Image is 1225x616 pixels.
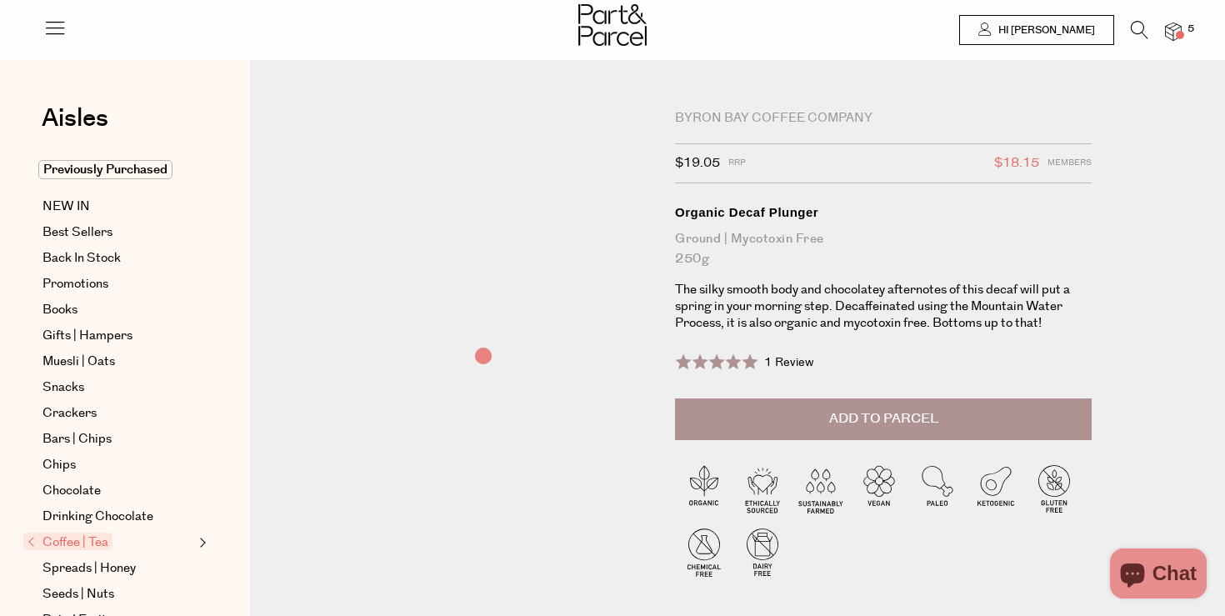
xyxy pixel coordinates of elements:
a: Seeds | Nuts [42,584,194,604]
a: NEW IN [42,197,194,217]
img: P_P-ICONS-Live_Bec_V11_Paleo.svg [908,459,967,518]
div: Byron Bay Coffee Company [675,110,1092,127]
span: $19.05 [675,153,720,174]
a: Gifts | Hampers [42,326,194,346]
span: Promotions [42,274,108,294]
a: Chips [42,455,194,475]
span: Best Sellers [42,223,112,243]
button: Add to Parcel [675,398,1092,440]
img: P_P-ICONS-Live_Bec_V11_Ketogenic.svg [967,459,1025,518]
span: Chocolate [42,481,101,501]
button: Expand/Collapse Coffee | Tea [195,533,207,553]
span: RRP [728,153,746,174]
span: Seeds | Nuts [42,584,114,604]
a: Snacks [42,378,194,398]
span: $18.15 [994,153,1039,174]
a: Muesli | Oats [42,352,194,372]
span: Members [1047,153,1092,174]
div: Ground | Mycotoxin Free 250g [675,229,1092,269]
img: P_P-ICONS-Live_Bec_V11_Dairy_Free.svg [733,523,792,581]
span: Crackers [42,403,97,423]
img: P_P-ICONS-Live_Bec_V11_Gluten_Free.svg [1025,459,1083,518]
span: Hi [PERSON_NAME] [994,23,1095,38]
img: P_P-ICONS-Live_Bec_V11_Sustainable_Farmed.svg [792,459,850,518]
span: Snacks [42,378,84,398]
span: Drinking Chocolate [42,507,153,527]
span: Aisles [42,100,108,137]
a: Hi [PERSON_NAME] [959,15,1114,45]
a: Chocolate [42,481,194,501]
a: Coffee | Tea [27,533,194,553]
span: Bars | Chips [42,429,112,449]
span: Coffee | Tea [23,533,112,550]
inbox-online-store-chat: Shopify online store chat [1105,548,1212,603]
span: Muesli | Oats [42,352,115,372]
a: Drinking Chocolate [42,507,194,527]
a: Bars | Chips [42,429,194,449]
span: 1 Review [764,354,814,371]
a: Books [42,300,194,320]
span: NEW IN [42,197,90,217]
p: The silky smooth body and chocolatey afternotes of this decaf will put a spring in your morning s... [675,282,1092,332]
span: Add to Parcel [829,409,938,428]
a: Aisles [42,106,108,148]
span: Gifts | Hampers [42,326,132,346]
a: Best Sellers [42,223,194,243]
a: Promotions [42,274,194,294]
a: 5 [1165,23,1182,40]
img: P_P-ICONS-Live_Bec_V11_Organic.svg [675,459,733,518]
a: Spreads | Honey [42,558,194,578]
div: Organic Decaf Plunger [675,204,1092,221]
a: Previously Purchased [42,160,194,180]
img: Part&Parcel [578,4,647,46]
a: Back In Stock [42,248,194,268]
img: P_P-ICONS-Live_Bec_V11_Vegan.svg [850,459,908,518]
span: Spreads | Honey [42,558,136,578]
span: 5 [1183,22,1198,37]
img: P_P-ICONS-Live_Bec_V11_Chemical_Free.svg [675,523,733,581]
img: P_P-ICONS-Live_Bec_V11_Ethically_Sourced.svg [733,459,792,518]
span: Books [42,300,77,320]
span: Back In Stock [42,248,121,268]
span: Chips [42,455,76,475]
span: Previously Purchased [38,160,172,179]
a: Crackers [42,403,194,423]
